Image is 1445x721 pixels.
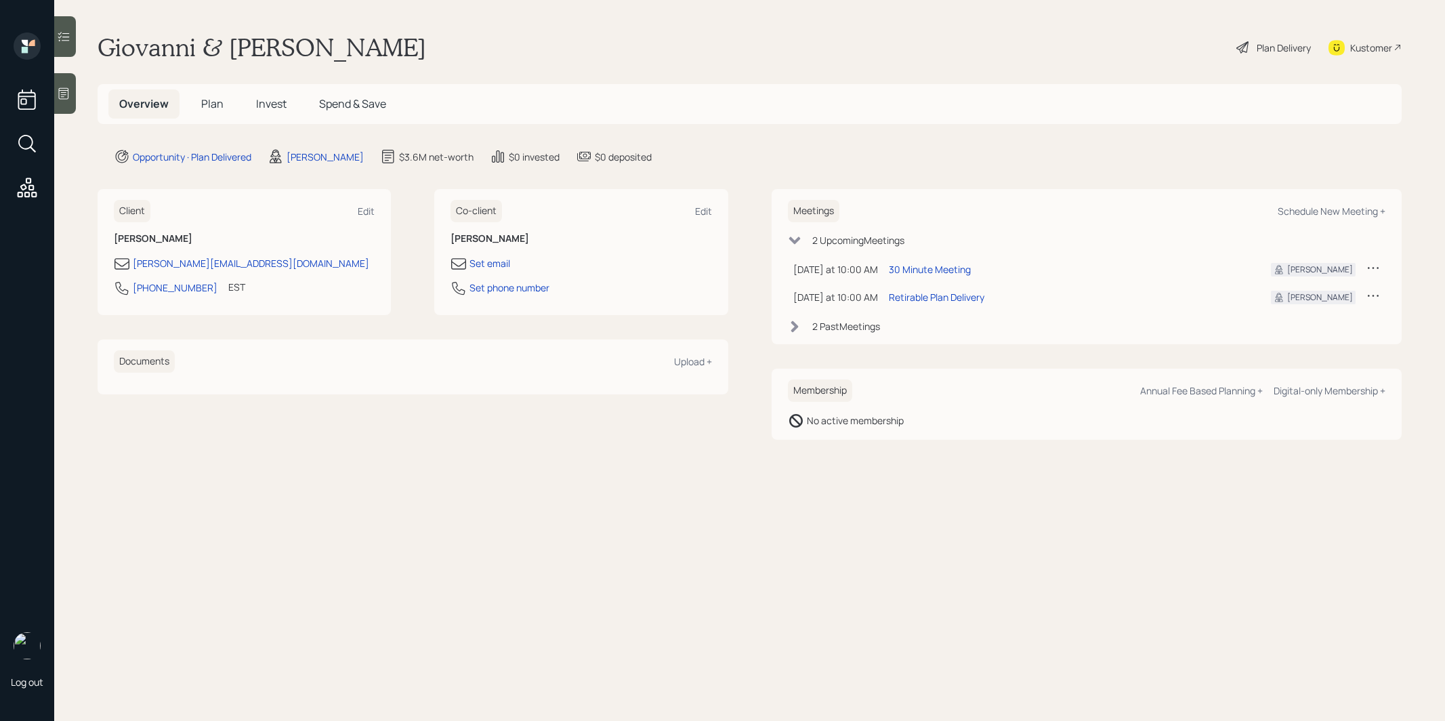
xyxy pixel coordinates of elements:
div: [PERSON_NAME] [287,150,364,164]
span: Overview [119,96,169,111]
h1: Giovanni & [PERSON_NAME] [98,33,426,62]
div: [PERSON_NAME] [1287,264,1353,276]
h6: [PERSON_NAME] [451,233,711,245]
div: [PERSON_NAME] [1287,291,1353,304]
h6: Documents [114,350,175,373]
div: $0 deposited [595,150,652,164]
div: Log out [11,676,43,688]
div: 30 Minute Meeting [889,262,971,276]
div: [PHONE_NUMBER] [133,281,217,295]
div: [DATE] at 10:00 AM [793,290,878,304]
div: [DATE] at 10:00 AM [793,262,878,276]
div: Schedule New Meeting + [1278,205,1385,218]
div: 2 Past Meeting s [812,319,880,333]
div: Edit [358,205,375,218]
img: treva-nostdahl-headshot.png [14,632,41,659]
h6: Meetings [788,200,839,222]
div: Kustomer [1350,41,1392,55]
div: $0 invested [509,150,560,164]
div: Digital-only Membership + [1274,384,1385,397]
div: Annual Fee Based Planning + [1140,384,1263,397]
div: Plan Delivery [1257,41,1311,55]
div: Retirable Plan Delivery [889,290,984,304]
div: Opportunity · Plan Delivered [133,150,251,164]
div: EST [228,280,245,294]
span: Spend & Save [319,96,386,111]
div: Set email [469,256,510,270]
div: Edit [695,205,712,218]
div: Upload + [674,355,712,368]
h6: Client [114,200,150,222]
div: Set phone number [469,281,549,295]
div: $3.6M net-worth [399,150,474,164]
span: Plan [201,96,224,111]
span: Invest [256,96,287,111]
h6: Co-client [451,200,502,222]
h6: Membership [788,379,852,402]
div: [PERSON_NAME][EMAIL_ADDRESS][DOMAIN_NAME] [133,256,369,270]
h6: [PERSON_NAME] [114,233,375,245]
div: 2 Upcoming Meeting s [812,233,904,247]
div: No active membership [807,413,904,428]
